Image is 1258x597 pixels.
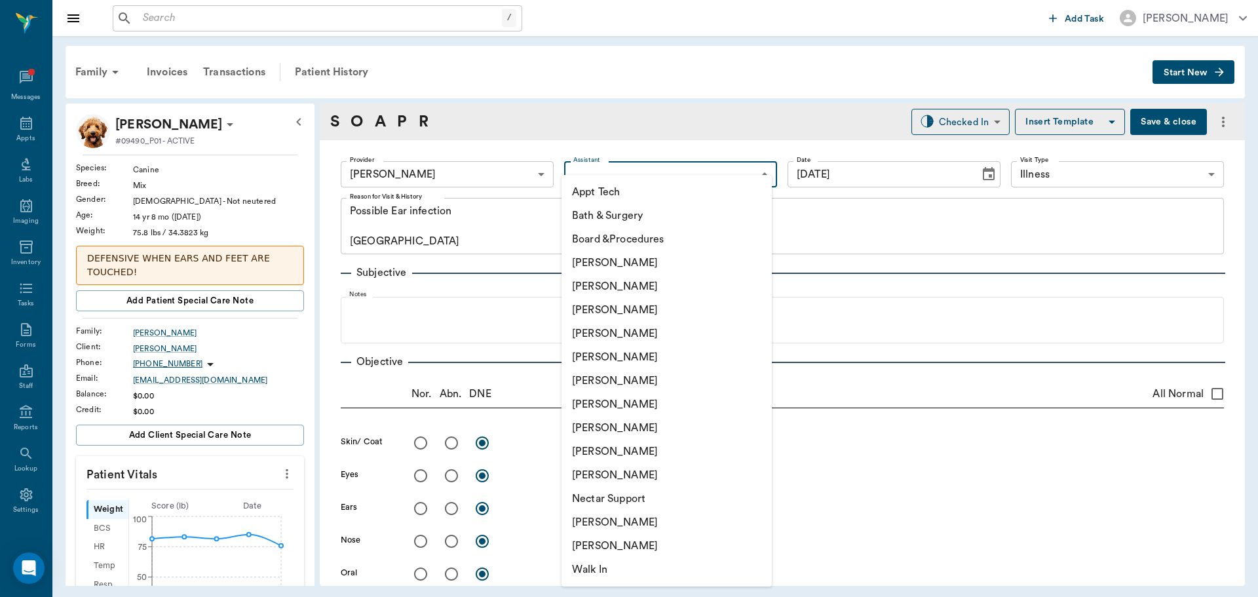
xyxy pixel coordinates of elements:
[562,463,772,487] li: [PERSON_NAME]
[562,416,772,440] li: [PERSON_NAME]
[562,322,772,345] li: [PERSON_NAME]
[562,251,772,275] li: [PERSON_NAME]
[562,180,772,204] li: Appt Tech
[13,552,45,584] div: Open Intercom Messenger
[562,345,772,369] li: [PERSON_NAME]
[562,534,772,558] li: [PERSON_NAME]
[562,510,772,534] li: [PERSON_NAME]
[562,558,772,581] li: Walk In
[562,298,772,322] li: [PERSON_NAME]
[562,227,772,251] li: Board &Procedures
[562,369,772,393] li: [PERSON_NAME]
[562,440,772,463] li: [PERSON_NAME]
[562,487,772,510] li: Nectar Support
[562,393,772,416] li: [PERSON_NAME]
[562,275,772,298] li: [PERSON_NAME]
[562,204,772,227] li: Bath & Surgery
